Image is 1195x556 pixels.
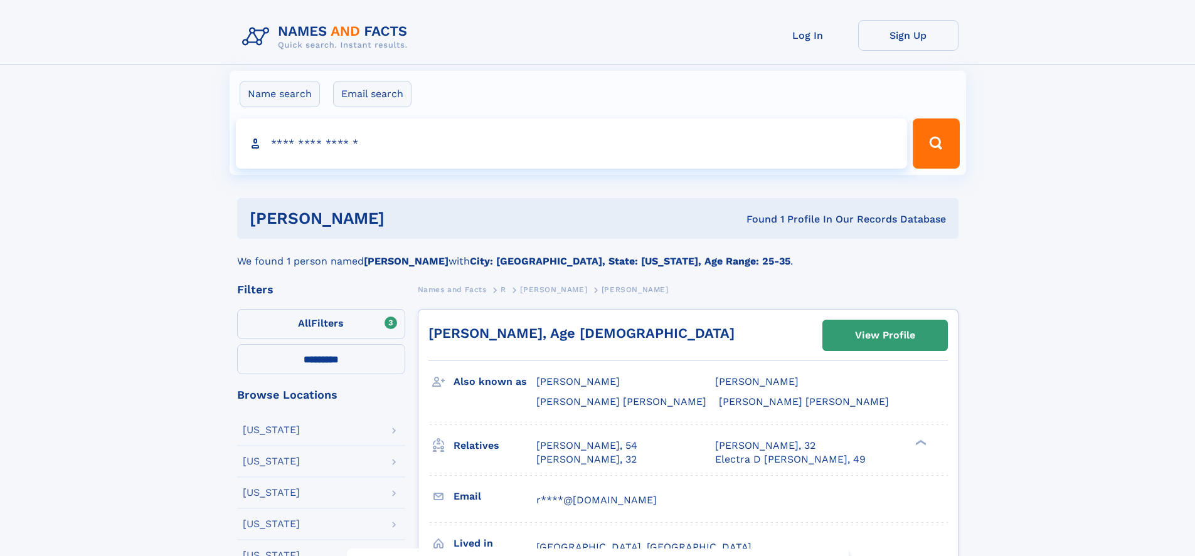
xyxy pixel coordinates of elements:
[250,211,566,226] h1: [PERSON_NAME]
[237,309,405,339] label: Filters
[536,453,637,466] a: [PERSON_NAME], 32
[715,439,815,453] a: [PERSON_NAME], 32
[913,118,959,169] button: Search Button
[418,281,487,297] a: Names and Facts
[715,375,799,387] span: [PERSON_NAME]
[470,255,790,267] b: City: [GEOGRAPHIC_DATA], State: [US_STATE], Age Range: 25-35
[240,81,320,107] label: Name search
[236,118,908,169] input: search input
[602,285,669,294] span: [PERSON_NAME]
[237,239,959,269] div: We found 1 person named with .
[758,20,858,51] a: Log In
[237,20,418,54] img: Logo Names and Facts
[333,81,412,107] label: Email search
[454,533,536,554] h3: Lived in
[719,396,889,407] span: [PERSON_NAME] [PERSON_NAME]
[912,438,927,446] div: ❯
[501,281,506,297] a: R
[823,320,947,350] a: View Profile
[454,486,536,507] h3: Email
[501,285,506,294] span: R
[454,371,536,392] h3: Also known as
[243,519,300,529] div: [US_STATE]
[428,325,735,341] a: [PERSON_NAME], Age [DEMOGRAPHIC_DATA]
[858,20,959,51] a: Sign Up
[237,284,405,295] div: Filters
[237,389,405,401] div: Browse Locations
[715,453,866,466] a: Electra D [PERSON_NAME], 49
[520,281,587,297] a: [PERSON_NAME]
[243,425,300,435] div: [US_STATE]
[855,321,915,350] div: View Profile
[520,285,587,294] span: [PERSON_NAME]
[536,439,637,453] a: [PERSON_NAME], 54
[454,435,536,456] h3: Relatives
[243,488,300,498] div: [US_STATE]
[536,375,620,387] span: [PERSON_NAME]
[298,317,311,329] span: All
[243,456,300,466] div: [US_STATE]
[364,255,449,267] b: [PERSON_NAME]
[565,212,946,226] div: Found 1 Profile In Our Records Database
[536,541,752,553] span: [GEOGRAPHIC_DATA], [GEOGRAPHIC_DATA]
[536,396,706,407] span: [PERSON_NAME] [PERSON_NAME]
